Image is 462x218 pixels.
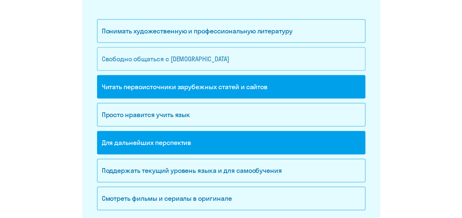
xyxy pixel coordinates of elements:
div: Для дальнейших перспектив [97,131,365,155]
div: Понимать художественную и профессиональную литературу [97,19,365,43]
div: Свободно общаться с [DEMOGRAPHIC_DATA] [97,47,365,71]
div: Просто нравится учить язык [97,103,365,127]
div: Поддержать текущий уровень языка и для cамообучения [97,159,365,182]
div: Читать первоисточники зарубежных статей и сайтов [97,75,365,99]
div: Смотреть фильмы и сериалы в оригинале [97,187,365,210]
